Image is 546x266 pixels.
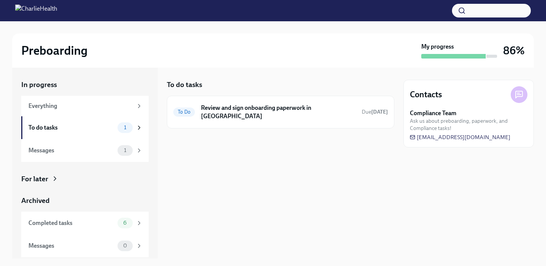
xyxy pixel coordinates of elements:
[21,174,149,184] a: For later
[421,43,454,51] strong: My progress
[201,104,356,120] h6: Review and sign onboarding paperwork in [GEOGRAPHIC_DATA]
[410,117,527,132] span: Ask us about preboarding, paperwork, and Compliance tasks!
[362,108,388,116] span: September 12th, 2025 06:00
[21,174,48,184] div: For later
[503,44,525,57] h3: 86%
[28,242,115,250] div: Messages
[15,5,57,17] img: CharlieHealth
[167,80,202,90] h5: To do tasks
[28,219,115,227] div: Completed tasks
[119,220,131,226] span: 6
[371,109,388,115] strong: [DATE]
[21,196,149,206] a: Archived
[28,146,115,155] div: Messages
[410,133,510,141] a: [EMAIL_ADDRESS][DOMAIN_NAME]
[21,234,149,257] a: Messages0
[28,123,115,132] div: To do tasks
[21,96,149,116] a: Everything
[21,43,88,58] h2: Preboarding
[21,80,149,90] a: In progress
[119,125,131,130] span: 1
[119,147,131,153] span: 1
[21,116,149,139] a: To do tasks1
[21,212,149,234] a: Completed tasks6
[410,109,457,117] strong: Compliance Team
[173,109,195,115] span: To Do
[119,243,132,249] span: 0
[28,102,133,110] div: Everything
[173,102,388,122] a: To DoReview and sign onboarding paperwork in [GEOGRAPHIC_DATA]Due[DATE]
[21,139,149,162] a: Messages1
[410,89,442,100] h4: Contacts
[362,109,388,115] span: Due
